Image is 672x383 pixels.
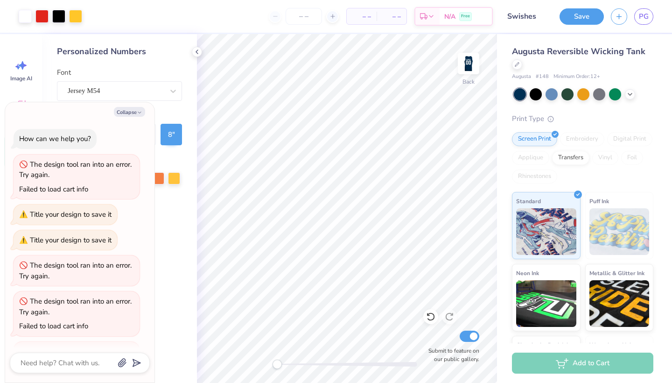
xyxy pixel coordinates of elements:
div: Back [462,78,475,86]
span: Augusta Reversible Wicking Tank [512,46,645,57]
img: Back [459,54,478,73]
img: Metallic & Glitter Ink [589,280,650,327]
div: Screen Print [512,132,557,146]
div: Applique [512,151,549,165]
div: The design tool ran into an error. Try again. [19,160,132,180]
span: – – [382,12,401,21]
img: Puff Ink [589,208,650,255]
button: Collapse [114,107,145,117]
label: Submit to feature on our public gallery. [423,347,479,363]
div: The design tool ran into an error. Try again. [19,297,132,317]
span: Standard [516,196,541,206]
img: Standard [516,208,576,255]
a: PG [634,8,653,25]
div: How can we help you? [19,134,91,143]
div: Failed to load cart info [19,321,88,331]
button: 8" [161,124,182,145]
span: Augusta [512,73,531,81]
input: Untitled Design [500,7,546,26]
span: Water based Ink [589,340,632,350]
div: Transfers [552,151,589,165]
div: Print Type [512,113,653,124]
div: Vinyl [592,151,618,165]
span: Image AI [10,75,32,82]
div: Failed to load cart info [19,184,88,194]
label: Font [57,67,71,78]
span: Minimum Order: 12 + [553,73,600,81]
span: # 148 [536,73,549,81]
div: Rhinestones [512,170,557,184]
div: Personalized Numbers [57,45,182,58]
span: Free [461,13,470,20]
div: The design tool ran into an error. Try again. [19,261,132,281]
div: Digital Print [607,132,652,146]
span: – – [352,12,371,21]
span: Glow in the Dark Ink [516,340,569,350]
button: Save [560,8,604,25]
div: The design tool failed to load some fonts. Try reopening your design to fix the issue. [19,347,121,377]
input: – – [286,8,322,25]
span: N/A [444,12,455,21]
div: Title your design to save it [30,210,112,219]
span: Metallic & Glitter Ink [589,268,644,278]
div: Embroidery [560,132,604,146]
span: Puff Ink [589,196,609,206]
img: Neon Ink [516,280,576,327]
span: PG [639,11,649,22]
div: Title your design to save it [30,235,112,245]
span: Neon Ink [516,268,539,278]
div: Foil [621,151,643,165]
div: Accessibility label [273,360,282,369]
